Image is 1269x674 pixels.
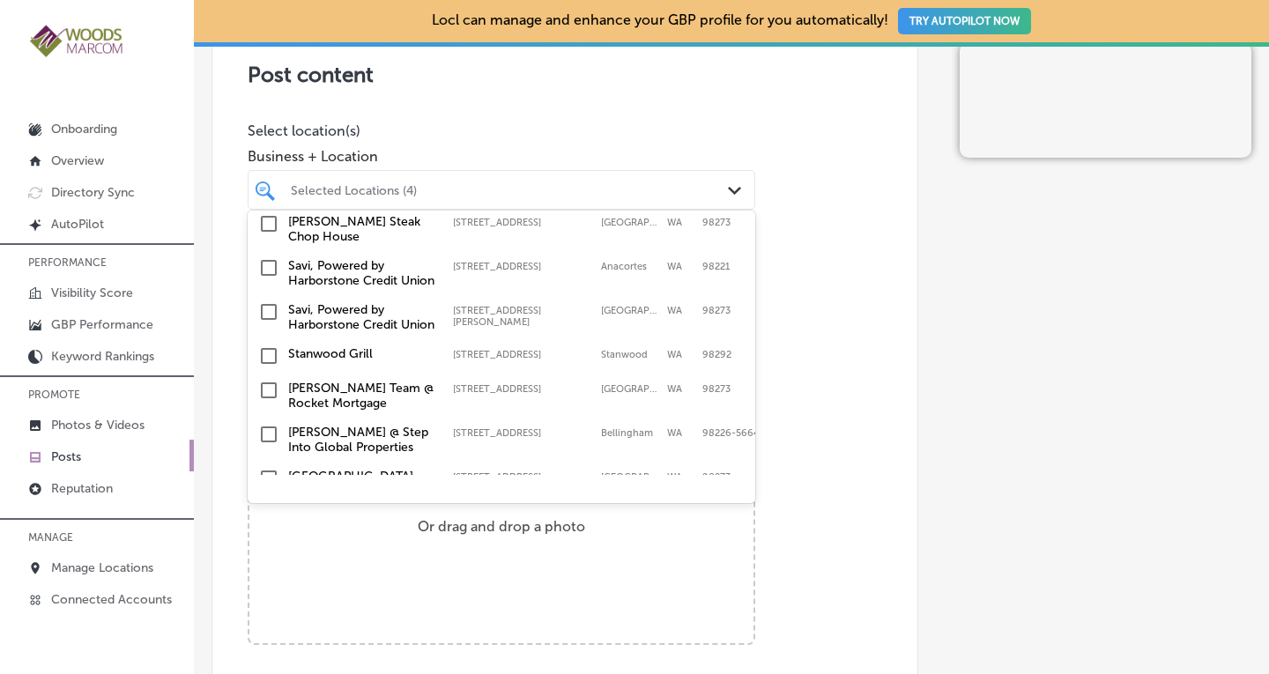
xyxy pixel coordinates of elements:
label: 98292 [702,349,731,360]
p: Visibility Score [51,285,133,300]
label: Savi, Powered by Harborstone Credit Union [288,302,435,332]
img: 4a29b66a-e5ec-43cd-850c-b989ed1601aaLogo_Horizontal_BerryOlive_1000.jpg [28,23,125,59]
label: 720 Main St #204 [453,383,592,395]
span: Business + Location [248,148,755,165]
label: Mount Vernon [601,217,658,228]
p: Photos & Videos [51,418,145,433]
label: 98273 [702,383,731,395]
label: WA [667,217,694,228]
label: 8628 271st Street NW [453,349,592,360]
button: TRY AUTOPILOT NOW [898,8,1031,34]
p: Keyword Rankings [51,349,154,364]
label: Savi, Powered by Harborstone Credit Union [288,258,435,288]
label: 15245 Bradshaw Road [453,471,592,494]
label: Bellingham [601,427,658,439]
label: WA [667,305,694,328]
label: Max Dale's Steak Chop House [288,214,435,244]
p: Reputation [51,481,113,496]
h3: Post content [248,62,882,87]
p: Overview [51,153,104,168]
label: 98221 [702,261,730,272]
label: Stanwood Grill [288,346,435,361]
label: Dean Hayes Team @ Rocket Mortgage [288,381,435,411]
p: GBP Performance [51,317,153,332]
label: WA [667,383,694,395]
p: Select location(s) [248,122,755,139]
label: Tulip Valley Farms [288,469,435,484]
label: 2211 Rimland Dr; Suite #124 [453,427,592,439]
label: Mount Vernon [601,383,658,395]
p: Posts [51,449,81,464]
label: Mount Vernon [601,471,658,494]
p: Connected Accounts [51,592,172,607]
label: 98273 [702,471,731,494]
label: Mount Vernon [601,305,658,328]
div: Selected Locations (4) [291,182,730,197]
label: WA [667,349,694,360]
label: WA [667,471,694,494]
label: 908 30th Street [453,261,592,272]
p: Onboarding [51,122,117,137]
label: 208 East Blackburn; Suite 100 [453,305,592,328]
label: Mallina Wilson @ Step Into Global Properties [288,425,435,455]
label: 2030 Riverside Drive [453,217,592,228]
p: AutoPilot [51,217,104,232]
label: Or drag and drop a photo [411,467,592,544]
label: Stanwood [601,349,658,360]
p: Directory Sync [51,185,135,200]
label: 98273 [702,305,731,328]
label: WA [667,261,694,272]
label: Anacortes [601,261,658,272]
label: WA [667,427,694,439]
label: 98273 [702,217,731,228]
p: Manage Locations [51,560,153,575]
label: 98226-5664 [702,427,760,439]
